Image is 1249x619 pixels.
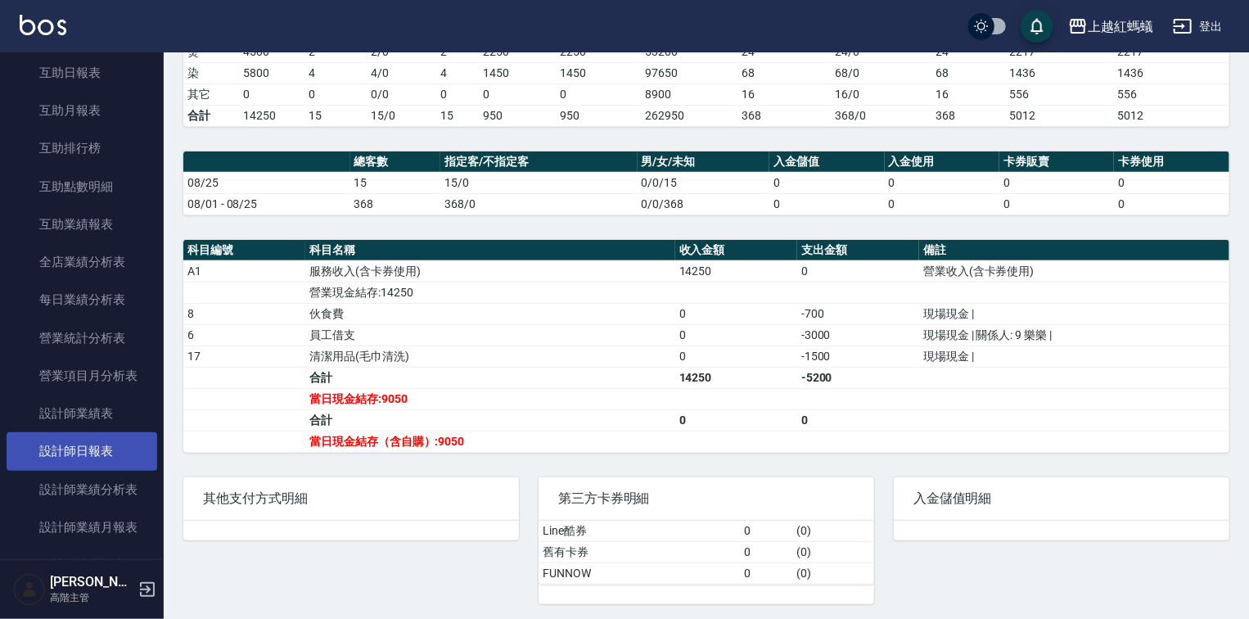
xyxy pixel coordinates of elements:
td: -5200 [797,367,919,388]
th: 入金使用 [885,151,999,173]
td: 368/0 [831,105,931,126]
td: 0/0/15 [638,172,770,193]
span: 第三方卡券明細 [558,490,854,507]
td: 當日現金結存（含自購）:9050 [305,431,675,452]
td: 8 [183,303,305,324]
a: 設計師業績表 [7,395,157,432]
img: Person [13,573,46,606]
td: 營業現金結存:14250 [305,282,675,303]
td: 368 [350,193,441,215]
td: 5012 [1113,105,1229,126]
th: 卡券使用 [1114,151,1229,173]
td: 0 [675,303,797,324]
td: 950 [556,105,641,126]
td: 15/0 [440,172,637,193]
td: 0 [1114,172,1229,193]
th: 卡券販賣 [999,151,1114,173]
td: 15/0 [367,105,436,126]
td: 服務收入(含卡券使用) [305,260,675,282]
th: 指定客/不指定客 [440,151,637,173]
td: 17 [183,346,305,367]
td: 16 [737,84,831,105]
td: 0 [740,521,792,542]
td: 0 / 0 [367,84,436,105]
td: 0 [740,541,792,563]
td: 4 [304,62,367,84]
table: a dense table [183,240,1229,453]
td: 0 [239,84,304,105]
td: ( 0 ) [792,521,874,542]
td: 08/01 - 08/25 [183,193,350,215]
td: 營業收入(含卡券使用) [919,260,1229,282]
td: 現場現金 | [919,346,1229,367]
td: 0 [740,563,792,584]
td: 1450 [479,62,556,84]
td: 262950 [641,105,737,126]
th: 科目編號 [183,240,305,261]
td: 68 [737,62,831,84]
a: 設計師業績分析表 [7,471,157,508]
span: 其他支付方式明細 [203,490,499,507]
td: 15 [436,105,479,126]
td: 伙食費 [305,303,675,324]
td: 556 [1113,84,1229,105]
th: 入金儲值 [769,151,884,173]
td: -1500 [797,346,919,367]
td: 14250 [675,260,797,282]
td: 1436 [1113,62,1229,84]
td: 員工借支 [305,324,675,346]
th: 總客數 [350,151,441,173]
th: 收入金額 [675,240,797,261]
td: Line酷券 [539,521,740,542]
table: a dense table [183,151,1229,215]
td: 556 [1005,84,1113,105]
td: 0 [556,84,641,105]
td: 6 [183,324,305,346]
a: 設計師業績月報表 [7,508,157,546]
td: 97650 [641,62,737,84]
td: 0 [769,172,884,193]
a: 全店業績分析表 [7,243,157,281]
td: 合計 [305,409,675,431]
td: -700 [797,303,919,324]
td: 當日現金結存:9050 [305,388,675,409]
td: 15 [304,105,367,126]
button: 上越紅螞蟻 [1062,10,1160,43]
td: 0 [304,84,367,105]
td: 0 [797,409,919,431]
a: 互助月報表 [7,92,157,129]
td: 現場現金 | [919,303,1229,324]
div: 上越紅螞蟻 [1088,16,1153,37]
td: 0 [769,193,884,215]
td: ( 0 ) [792,541,874,563]
td: 現場現金 | 關係人: 9 樂樂 | [919,324,1229,346]
td: 染 [183,62,239,84]
td: 0 [885,193,999,215]
td: 08/25 [183,172,350,193]
th: 男/女/未知 [638,151,770,173]
a: 互助點數明細 [7,168,157,206]
img: Logo [20,15,66,35]
td: -3000 [797,324,919,346]
button: 登出 [1166,11,1229,42]
td: 15 [350,172,441,193]
td: 舊有卡券 [539,541,740,563]
td: A1 [183,260,305,282]
td: 0 [999,193,1114,215]
a: 互助日報表 [7,54,157,92]
td: 16 / 0 [831,84,931,105]
td: 368/0 [440,193,637,215]
h5: [PERSON_NAME] [50,574,133,590]
td: 0 [885,172,999,193]
td: 68 [931,62,1005,84]
td: 0 [675,346,797,367]
td: 5012 [1005,105,1113,126]
td: 0/0/368 [638,193,770,215]
a: 營業項目月分析表 [7,357,157,395]
td: 368 [737,105,831,126]
td: 清潔用品(毛巾清洗) [305,346,675,367]
td: 合計 [305,367,675,388]
td: 0 [797,260,919,282]
th: 支出金額 [797,240,919,261]
td: 0 [436,84,479,105]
